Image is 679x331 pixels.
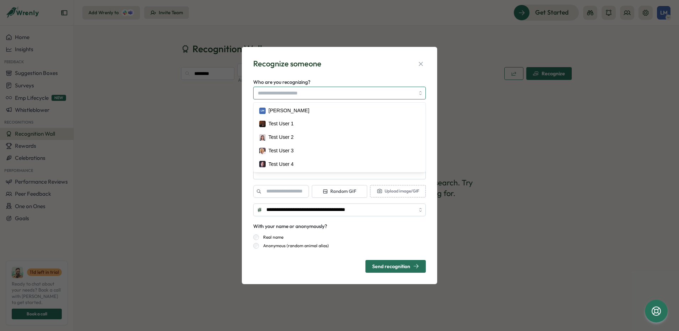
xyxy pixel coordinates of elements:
span: LM [261,109,264,113]
label: Who are you recognizing? [253,78,310,86]
div: [PERSON_NAME] [268,107,309,115]
div: Test User 3 [268,147,294,155]
img: Test User 2 [259,134,266,141]
div: Test User 2 [268,134,294,141]
button: Random GIF [312,185,368,198]
div: Recognize someone [253,58,321,69]
img: Test User 4 [259,161,266,167]
button: Send recognition [365,260,426,273]
div: With your name or anonymously? [253,223,327,230]
img: Test User 3 [259,148,266,154]
label: Real name [259,234,283,240]
span: Random GIF [322,188,356,195]
label: Anonymous (random animal alias) [259,243,329,249]
div: Send recognition [372,263,419,269]
img: Test User 1 [259,121,266,127]
div: Test User 4 [268,161,294,168]
div: Test User 1 [268,120,294,128]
